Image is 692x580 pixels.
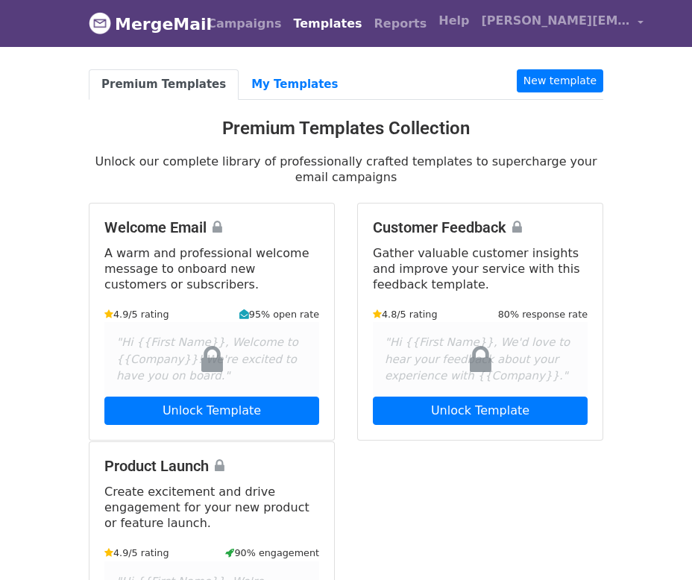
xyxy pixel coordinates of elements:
h4: Welcome Email [104,218,319,236]
small: 90% engagement [225,546,319,560]
small: 4.8/5 rating [373,307,438,321]
h4: Product Launch [104,457,319,475]
small: 4.9/5 rating [104,307,169,321]
a: Reports [368,9,433,39]
div: "Hi {{First Name}}, We'd love to hear your feedback about your experience with {{Company}}." [373,322,588,397]
img: MergeMail logo [89,12,111,34]
p: A warm and professional welcome message to onboard new customers or subscribers. [104,245,319,292]
small: 80% response rate [498,307,588,321]
h3: Premium Templates Collection [89,118,603,139]
a: New template [517,69,603,92]
a: Unlock Template [104,397,319,425]
a: My Templates [239,69,350,100]
p: Gather valuable customer insights and improve your service with this feedback template. [373,245,588,292]
p: Create excitement and drive engagement for your new product or feature launch. [104,484,319,531]
small: 95% open rate [239,307,319,321]
a: MergeMail [89,8,189,40]
a: Help [432,6,475,36]
a: [PERSON_NAME][EMAIL_ADDRESS][DOMAIN_NAME] [475,6,649,41]
a: Unlock Template [373,397,588,425]
a: Templates [287,9,368,39]
a: Campaigns [201,9,287,39]
div: "Hi {{First Name}}, Welcome to {{Company}}! We're excited to have you on board." [104,322,319,397]
h4: Customer Feedback [373,218,588,236]
small: 4.9/5 rating [104,546,169,560]
p: Unlock our complete library of professionally crafted templates to supercharge your email campaigns [89,154,603,185]
a: Premium Templates [89,69,239,100]
span: [PERSON_NAME][EMAIL_ADDRESS][DOMAIN_NAME] [481,12,630,30]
